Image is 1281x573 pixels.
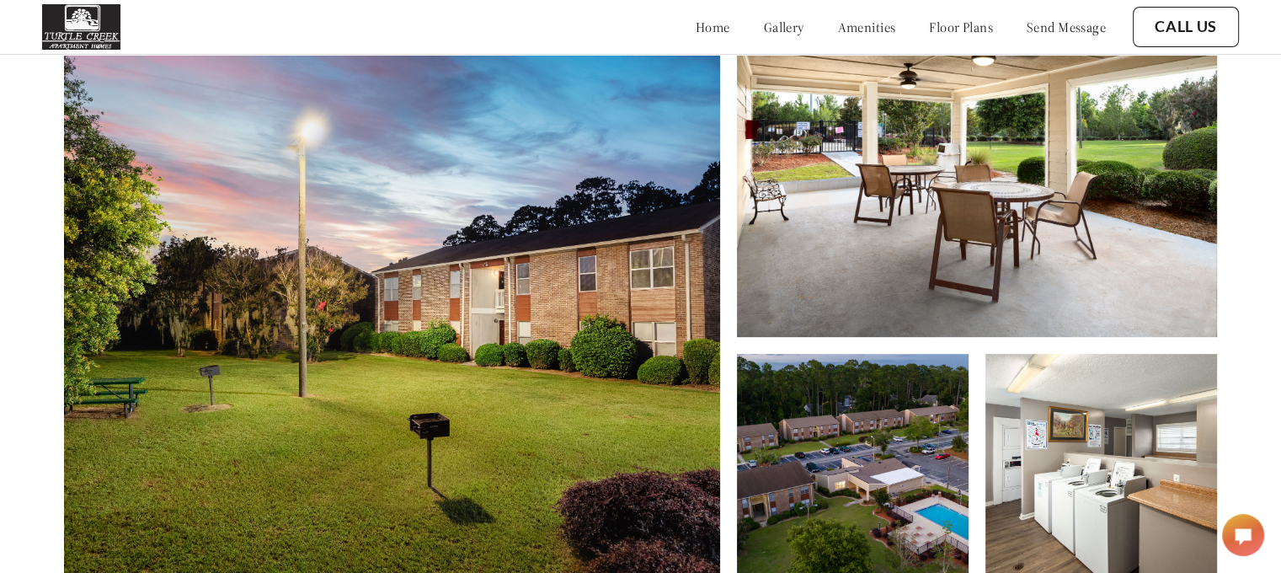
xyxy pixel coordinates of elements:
a: floor plans [929,19,993,35]
a: home [696,19,730,35]
img: Community Sitting Area [737,18,1217,337]
a: send message [1027,19,1106,35]
a: gallery [764,19,804,35]
img: turtle_creek_logo.png [42,4,120,50]
a: Call Us [1155,18,1217,36]
button: Call Us [1133,7,1239,47]
a: amenities [838,19,896,35]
